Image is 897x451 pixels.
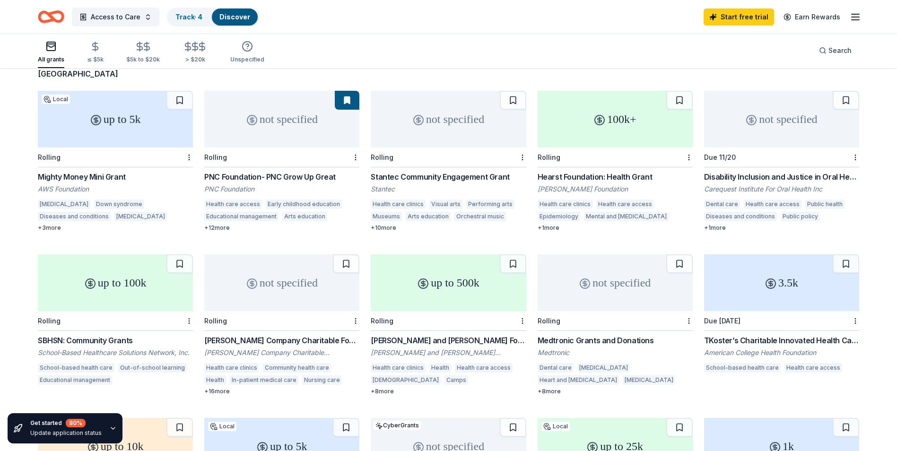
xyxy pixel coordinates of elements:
div: Due 11/20 [704,153,736,161]
button: > $20k [183,37,208,68]
div: Health [204,375,226,385]
div: [PERSON_NAME] and [PERSON_NAME] Foundation Grant [371,335,526,346]
div: up to 100k [38,254,193,311]
a: 3.5kDue [DATE]TKoster’s Charitable Innovated Health Care AwardAmerican College Health FoundationS... [704,254,859,375]
div: Performing arts [466,199,514,209]
button: All grants [38,37,64,68]
div: Medtronic [538,348,693,357]
div: Health [429,363,451,373]
div: Visual arts [429,199,462,209]
div: Community health care [263,363,331,373]
div: Health care access [784,363,842,373]
div: Camps [444,375,468,385]
div: SBHSN: Community Grants [38,335,193,346]
div: Museums [371,212,402,221]
div: Unspecified [230,56,264,63]
div: Health care access [596,199,654,209]
div: Due [DATE] [704,317,740,325]
div: Dental care [704,199,740,209]
div: Out-of-school learning [118,363,187,373]
a: Track· 4 [175,13,202,21]
div: Local [541,422,570,431]
div: Carequest Institute For Oral Health Inc [704,184,859,194]
div: Update application status [30,429,102,437]
div: Educational management [38,375,112,385]
div: Heart and [MEDICAL_DATA] [538,375,619,385]
div: + 12 more [204,224,359,232]
div: Health care access [744,199,801,209]
div: School-based health care [704,363,781,373]
a: Discover [219,13,250,21]
div: Rolling [38,317,61,325]
div: School-based health care [38,363,114,373]
div: Rolling [204,153,227,161]
button: Access to Care [72,8,159,26]
div: ≤ $5k [87,56,104,63]
div: Mighty Money Mini Grant [38,171,193,182]
div: Health care clinics [204,363,259,373]
div: Rolling [38,153,61,161]
div: AWS Foundation [38,184,193,194]
a: not specifiedRollingMedtronic Grants and DonationsMedtronicDental care[MEDICAL_DATA]Heart and [ME... [538,254,693,395]
a: 100k+RollingHearst Foundation: Health Grant[PERSON_NAME] FoundationHealth care clinicsHealth care... [538,91,693,232]
div: Public policy [781,212,820,221]
button: $5k to $20k [126,37,160,68]
div: Nursing care [302,375,342,385]
div: $5k to $20k [126,56,160,63]
div: + 3 more [38,224,193,232]
div: not specified [371,91,526,147]
div: Down syndrome [94,199,144,209]
div: + 1 more [704,224,859,232]
div: Mental and [MEDICAL_DATA] [584,212,669,221]
div: Arts and culture [472,375,520,385]
div: Stantec Community Engagement Grant [371,171,526,182]
div: Local [42,95,70,104]
div: Rolling [371,317,393,325]
a: Earn Rewards [778,9,846,26]
div: Rolling [204,317,227,325]
div: [DEMOGRAPHIC_DATA] [371,375,441,385]
div: not specified [538,254,693,311]
div: Health care clinics [371,199,426,209]
div: 100k+ [538,91,693,147]
div: Rolling [538,317,560,325]
div: not specified [204,91,359,147]
div: Rolling [371,153,393,161]
div: Health care clinics [371,363,426,373]
a: not specifiedRolling[PERSON_NAME] Company Charitable Foundation Grant[PERSON_NAME] Company Charit... [204,254,359,395]
div: [MEDICAL_DATA] [577,363,630,373]
div: Diseases and conditions [704,212,777,221]
span: Search [828,45,852,56]
button: Search [811,41,859,60]
div: up to 500k [371,254,526,311]
a: not specifiedDue 11/20Disability Inclusion and Justice in Oral HealthCarequest Institute For Oral... [704,91,859,232]
div: 80 % [66,419,86,427]
div: not specified [204,254,359,311]
div: CyberGrants [374,421,421,430]
div: All grants [38,56,64,63]
div: 3.5k [704,254,859,311]
a: not specifiedRollingStantec Community Engagement GrantStantecHealth care clinicsVisual artsPerfor... [371,91,526,232]
div: Hearst Foundation: Health Grant [538,171,693,182]
a: not specifiedRollingPNC Foundation- PNC Grow Up GreatPNC FoundationHealth care accessEarly childh... [204,91,359,232]
div: Disability Inclusion and Justice in Oral Health [704,171,859,182]
div: Public health [805,199,845,209]
div: Epidemiology [538,212,580,221]
div: Early childhood education [266,199,342,209]
div: Get started [30,419,102,427]
div: results [38,57,193,79]
div: > $20k [183,56,208,63]
a: up to 500kRolling[PERSON_NAME] and [PERSON_NAME] Foundation Grant[PERSON_NAME] and [PERSON_NAME] ... [371,254,526,395]
div: Health care access [455,363,513,373]
div: Medtronic Grants and Donations [538,335,693,346]
button: ≤ $5k [87,37,104,68]
div: [MEDICAL_DATA] [623,375,675,385]
div: Arts education [406,212,451,221]
div: + 16 more [204,388,359,395]
div: + 8 more [538,388,693,395]
div: [PERSON_NAME] Foundation [538,184,693,194]
div: not specified [704,91,859,147]
div: [MEDICAL_DATA] [38,199,90,209]
a: up to 100kRollingSBHSN: Community GrantsSchool-Based Healthcare Solutions Network, Inc.School-bas... [38,254,193,388]
div: In-patient medical care [230,375,298,385]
